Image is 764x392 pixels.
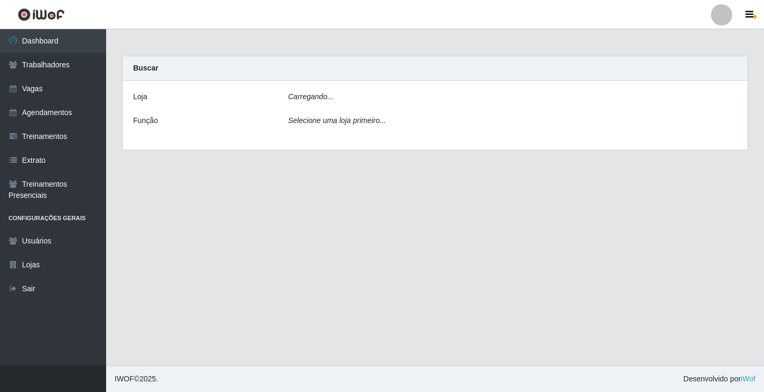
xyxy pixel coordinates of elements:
[133,115,158,126] label: Função
[288,116,386,125] i: Selecione uma loja primeiro...
[115,374,134,383] span: IWOF
[288,92,334,101] i: Carregando...
[115,373,158,385] span: © 2025 .
[18,8,65,21] img: CoreUI Logo
[683,373,756,385] span: Desenvolvido por
[741,374,756,383] a: iWof
[133,64,158,72] strong: Buscar
[133,91,147,102] label: Loja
